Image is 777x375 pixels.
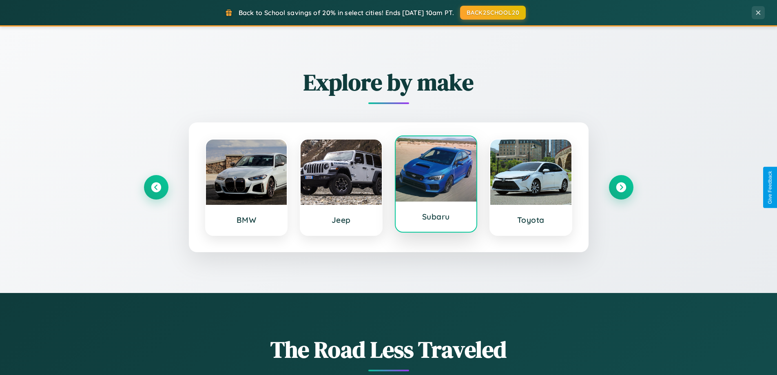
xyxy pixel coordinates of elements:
[767,171,773,204] div: Give Feedback
[460,6,526,20] button: BACK2SCHOOL20
[144,67,633,98] h2: Explore by make
[239,9,454,17] span: Back to School savings of 20% in select cities! Ends [DATE] 10am PT.
[309,215,374,225] h3: Jeep
[498,215,563,225] h3: Toyota
[404,212,469,222] h3: Subaru
[144,334,633,365] h1: The Road Less Traveled
[214,215,279,225] h3: BMW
